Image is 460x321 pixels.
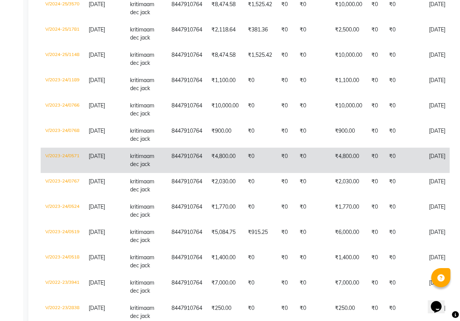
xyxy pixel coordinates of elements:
[277,21,295,46] td: ₹0
[243,46,277,72] td: ₹1,525.42
[330,122,367,148] td: ₹900.00
[130,77,139,84] span: kriti
[130,26,154,41] span: maam dec jack
[207,249,243,274] td: ₹1,400.00
[277,249,295,274] td: ₹0
[207,122,243,148] td: ₹900.00
[41,173,84,198] td: V/2023-24/0767
[384,224,424,249] td: ₹0
[207,97,243,122] td: ₹10,000.00
[130,51,139,58] span: kriti
[367,97,384,122] td: ₹0
[130,279,154,294] span: maam dec jack
[130,127,139,134] span: kriti
[243,72,277,97] td: ₹0
[277,224,295,249] td: ₹0
[207,148,243,173] td: ₹4,800.00
[330,72,367,97] td: ₹1,100.00
[243,122,277,148] td: ₹0
[330,21,367,46] td: ₹2,500.00
[277,72,295,97] td: ₹0
[130,1,139,8] span: kriti
[243,274,277,300] td: ₹0
[384,274,424,300] td: ₹0
[277,198,295,224] td: ₹0
[130,178,139,185] span: kriti
[41,249,84,274] td: V/2023-24/0518
[130,229,139,235] span: kriti
[367,148,384,173] td: ₹0
[384,46,424,72] td: ₹0
[167,72,207,97] td: 8447910764
[207,21,243,46] td: ₹2,118.64
[130,305,139,311] span: kriti
[277,173,295,198] td: ₹0
[277,46,295,72] td: ₹0
[89,178,105,185] span: [DATE]
[243,224,277,249] td: ₹915.25
[130,254,139,261] span: kriti
[384,122,424,148] td: ₹0
[367,198,384,224] td: ₹0
[207,198,243,224] td: ₹1,770.00
[89,279,105,286] span: [DATE]
[428,290,452,313] iframe: chat widget
[89,1,105,8] span: [DATE]
[167,46,207,72] td: 8447910764
[243,21,277,46] td: ₹381.36
[384,21,424,46] td: ₹0
[167,21,207,46] td: 8447910764
[384,148,424,173] td: ₹0
[89,51,105,58] span: [DATE]
[367,274,384,300] td: ₹0
[330,274,367,300] td: ₹7,000.00
[130,178,154,193] span: maam dec jack
[367,224,384,249] td: ₹0
[207,173,243,198] td: ₹2,030.00
[41,97,84,122] td: V/2023-24/0766
[130,77,154,92] span: maam dec jack
[384,173,424,198] td: ₹0
[243,148,277,173] td: ₹0
[89,229,105,235] span: [DATE]
[130,203,154,218] span: maam dec jack
[330,198,367,224] td: ₹1,770.00
[130,254,154,269] span: maam dec jack
[384,72,424,97] td: ₹0
[41,122,84,148] td: V/2023-24/0768
[330,224,367,249] td: ₹6,000.00
[41,274,84,300] td: V/2022-23/3941
[207,274,243,300] td: ₹7,000.00
[41,72,84,97] td: V/2023-24/1189
[41,148,84,173] td: V/2023-24/0571
[41,21,84,46] td: V/2024-25/1781
[130,1,154,16] span: maam dec jack
[330,249,367,274] td: ₹1,400.00
[130,102,154,117] span: maam dec jack
[130,229,154,244] span: maam dec jack
[295,21,330,46] td: ₹0
[295,97,330,122] td: ₹0
[295,148,330,173] td: ₹0
[89,127,105,134] span: [DATE]
[167,249,207,274] td: 8447910764
[384,198,424,224] td: ₹0
[295,122,330,148] td: ₹0
[130,153,139,160] span: kriti
[295,198,330,224] td: ₹0
[89,305,105,311] span: [DATE]
[167,97,207,122] td: 8447910764
[167,173,207,198] td: 8447910764
[41,224,84,249] td: V/2023-24/0519
[41,46,84,72] td: V/2024-25/1148
[130,102,139,109] span: kriti
[130,153,154,168] span: maam dec jack
[367,249,384,274] td: ₹0
[330,46,367,72] td: ₹10,000.00
[130,203,139,210] span: kriti
[89,26,105,33] span: [DATE]
[167,198,207,224] td: 8447910764
[243,198,277,224] td: ₹0
[367,21,384,46] td: ₹0
[207,72,243,97] td: ₹1,100.00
